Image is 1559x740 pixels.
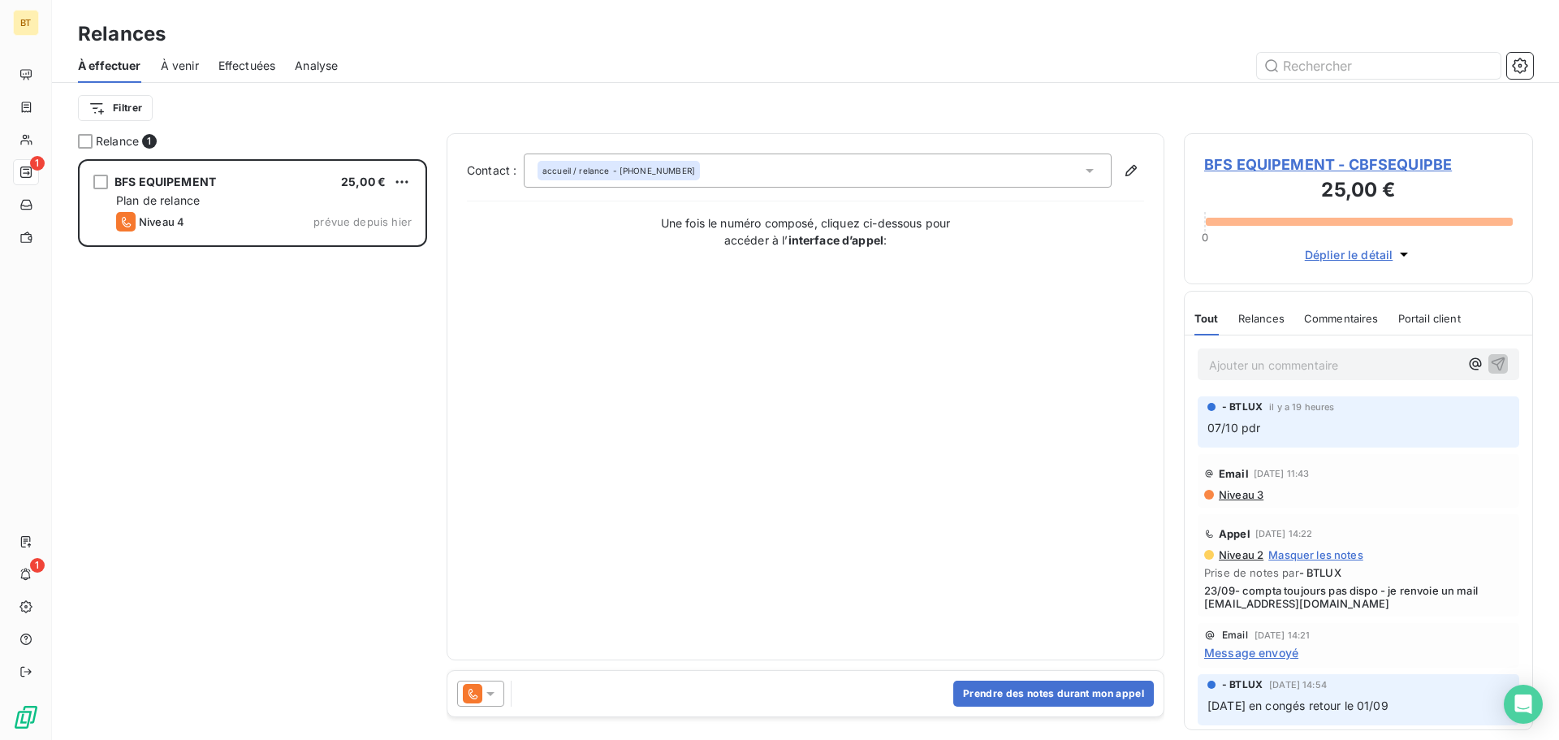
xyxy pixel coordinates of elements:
span: Commentaires [1304,312,1379,325]
span: - BTLUX [1222,677,1263,692]
span: [DATE] 14:22 [1255,529,1313,539]
span: Relance [96,133,139,149]
span: BFS EQUIPEMENT [114,175,216,188]
p: Une fois le numéro composé, cliquez ci-dessous pour accéder à l’ : [643,214,968,249]
span: accueil / relance [542,165,610,176]
div: BT [13,10,39,36]
span: Déplier le détail [1305,246,1393,263]
span: 1 [142,134,157,149]
span: Masquer les notes [1268,548,1363,561]
span: il y a 19 heures [1269,402,1334,412]
span: Niveau 3 [1217,488,1263,501]
span: Portail client [1398,312,1461,325]
span: [DATE] 14:54 [1269,680,1327,690]
input: Rechercher [1257,53,1501,79]
span: prévue depuis hier [313,215,412,228]
span: Email [1219,467,1249,480]
span: 25,00 € [341,175,386,188]
span: 0 [1202,231,1208,244]
h3: 25,00 € [1204,175,1513,208]
span: 1 [30,558,45,573]
div: grid [78,159,427,740]
span: Analyse [295,58,338,74]
span: Prise de notes par [1204,566,1513,579]
span: Email [1222,630,1248,640]
button: Filtrer [78,95,153,121]
button: Déplier le détail [1300,245,1418,264]
span: Effectuées [218,58,276,74]
img: Logo LeanPay [13,704,39,730]
span: 07/10 pdr [1207,421,1260,435]
div: Open Intercom Messenger [1504,685,1543,724]
span: 23/09- compta toujours pas dispo - je renvoie un mail [EMAIL_ADDRESS][DOMAIN_NAME] [1204,584,1513,610]
button: Prendre des notes durant mon appel [953,681,1154,707]
span: [DATE] en congés retour le 01/09 [1207,699,1388,712]
span: [DATE] 14:21 [1255,630,1311,640]
span: Message envoyé [1204,644,1298,661]
span: Niveau 4 [139,215,184,228]
span: À venir [161,58,199,74]
span: - BTLUX [1299,566,1341,579]
span: Niveau 2 [1217,548,1263,561]
div: - [PHONE_NUMBER] [542,165,695,176]
span: À effectuer [78,58,141,74]
span: [DATE] 11:43 [1254,469,1310,478]
span: Appel [1219,527,1250,540]
span: Relances [1238,312,1285,325]
span: Plan de relance [116,193,200,207]
span: - BTLUX [1222,400,1263,414]
span: BFS EQUIPEMENT - CBFSEQUIPBE [1204,154,1513,175]
span: Tout [1194,312,1219,325]
h3: Relances [78,19,166,49]
label: Contact : [467,162,524,179]
span: 1 [30,156,45,171]
strong: interface d’appel [788,233,884,247]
